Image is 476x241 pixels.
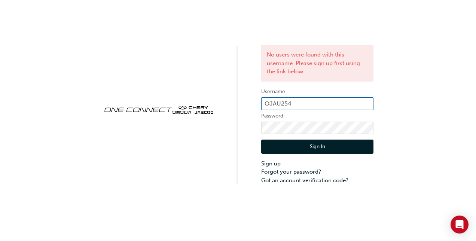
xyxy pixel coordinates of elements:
div: No users were found with this username. Please sign up first using the link below. [261,45,373,82]
a: Got an account verification code? [261,176,373,185]
label: Username [261,87,373,96]
div: Open Intercom Messenger [451,216,469,234]
a: Sign up [261,159,373,168]
button: Sign In [261,140,373,154]
img: oneconnect [103,99,215,119]
input: Username [261,97,373,110]
label: Password [261,112,373,120]
a: Forgot your password? [261,168,373,176]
